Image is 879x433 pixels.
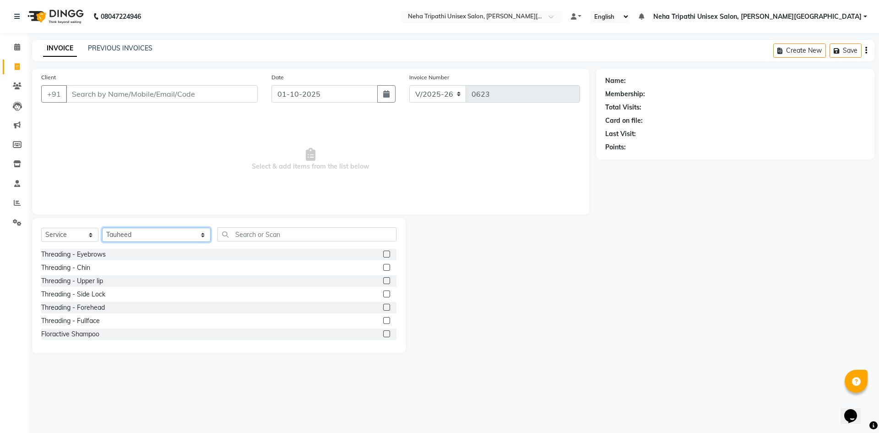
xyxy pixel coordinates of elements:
div: Membership: [605,89,645,99]
b: 08047224946 [101,4,141,29]
label: Invoice Number [409,73,449,82]
div: Threading - Forehead [41,303,105,312]
div: Threading - Side Lock [41,290,105,299]
div: Card on file: [605,116,643,126]
img: logo [23,4,86,29]
button: Create New [773,44,826,58]
div: Name: [605,76,626,86]
div: Threading - Upper lip [41,276,103,286]
input: Search by Name/Mobile/Email/Code [66,85,258,103]
iframe: chat widget [841,396,870,424]
div: Last Visit: [605,129,636,139]
a: INVOICE [43,40,77,57]
label: Client [41,73,56,82]
div: Threading - Chin [41,263,90,273]
a: PREVIOUS INVOICES [88,44,152,52]
div: Floractive Shampoo [41,329,99,339]
div: Total Visits: [605,103,641,112]
span: Neha Tripathi Unisex Salon, [PERSON_NAME][GEOGRAPHIC_DATA] [653,12,862,22]
div: Points: [605,143,626,152]
span: Select & add items from the list below [41,114,580,205]
div: Threading - Eyebrows [41,250,106,259]
input: Search or Scan [217,227,396,241]
button: +91 [41,85,67,103]
button: Save [830,44,862,58]
label: Date [271,73,284,82]
div: Threading - Fullface [41,316,100,326]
